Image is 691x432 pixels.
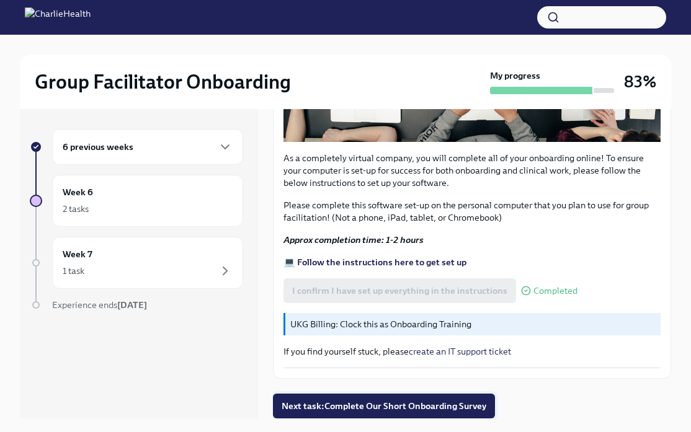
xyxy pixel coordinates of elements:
[290,318,656,330] p: UKG Billing: Clock this as Onboarding Training
[30,175,243,227] a: Week 62 tasks
[283,345,661,358] p: If you find yourself stuck, please
[283,152,661,189] p: As a completely virtual company, you will complete all of your onboarding online! To ensure your ...
[409,346,511,357] a: create an IT support ticket
[533,286,577,296] span: Completed
[490,69,540,82] strong: My progress
[52,299,147,311] span: Experience ends
[624,71,656,93] h3: 83%
[283,234,424,245] strong: Approx completion time: 1-2 hours
[273,394,495,418] button: Next task:Complete Our Short Onboarding Survey
[25,7,91,27] img: CharlieHealth
[283,257,466,268] a: 💻 Follow the instructions here to get set up
[282,400,486,412] span: Next task : Complete Our Short Onboarding Survey
[63,185,93,199] h6: Week 6
[52,129,243,165] div: 6 previous weeks
[63,140,133,154] h6: 6 previous weeks
[63,247,92,261] h6: Week 7
[63,265,84,277] div: 1 task
[117,299,147,311] strong: [DATE]
[30,237,243,289] a: Week 71 task
[35,69,291,94] h2: Group Facilitator Onboarding
[63,203,89,215] div: 2 tasks
[283,199,661,224] p: Please complete this software set-up on the personal computer that you plan to use for group faci...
